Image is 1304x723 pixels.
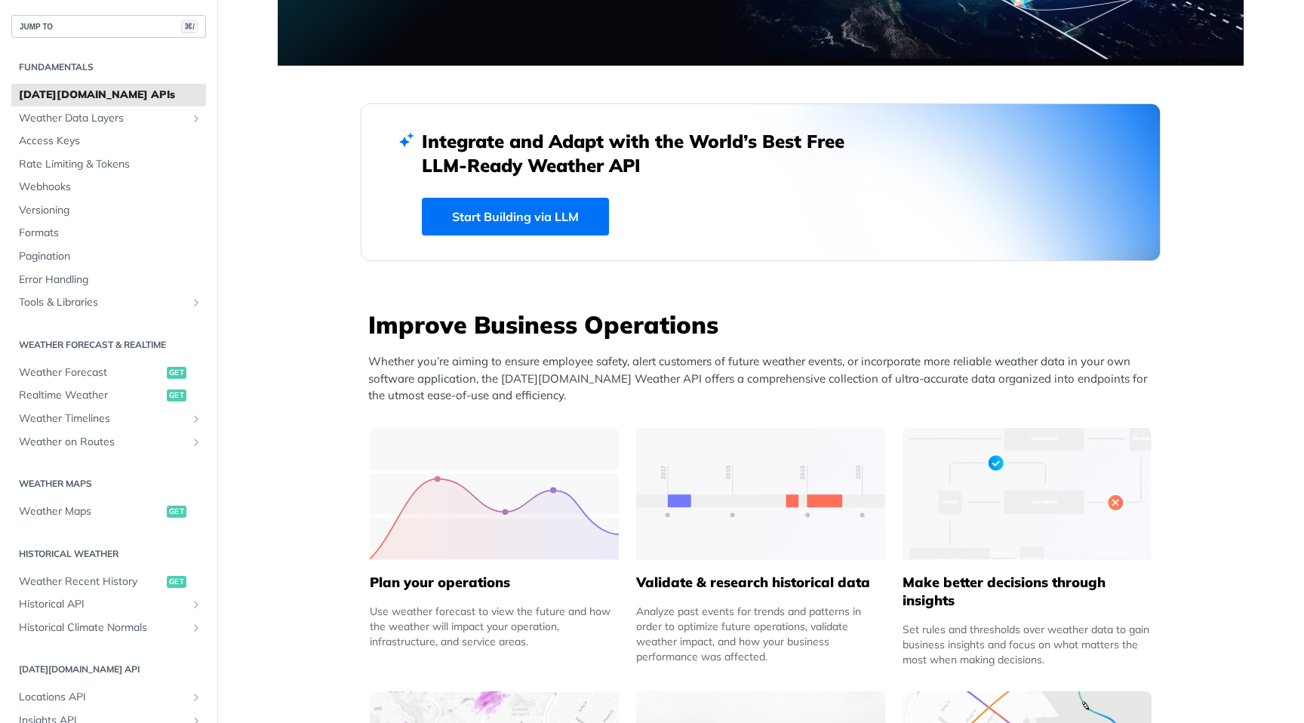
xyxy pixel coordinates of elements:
span: Historical API [19,597,186,612]
h5: Validate & research historical data [636,574,885,592]
span: Weather on Routes [19,435,186,450]
h5: Plan your operations [370,574,619,592]
span: Weather Forecast [19,365,163,380]
img: 39565e8-group-4962x.svg [370,428,619,560]
span: get [167,576,186,588]
span: Versioning [19,203,202,218]
h2: Weather Maps [11,477,206,491]
h2: Historical Weather [11,547,206,561]
a: Start Building via LLM [422,198,609,235]
button: JUMP TO⌘/ [11,15,206,38]
span: Weather Timelines [19,411,186,426]
a: Access Keys [11,130,206,152]
a: Weather Recent Historyget [11,571,206,593]
p: Whether you’re aiming to ensure employee safety, alert customers of future weather events, or inc... [368,353,1161,405]
span: Weather Data Layers [19,111,186,126]
h2: Integrate and Adapt with the World’s Best Free LLM-Ready Weather API [422,129,867,177]
div: Use weather forecast to view the future and how the weather will impact your operation, infrastru... [370,604,619,649]
a: [DATE][DOMAIN_NAME] APIs [11,84,206,106]
h2: [DATE][DOMAIN_NAME] API [11,663,206,676]
span: Tools & Libraries [19,295,186,310]
span: Locations API [19,690,186,705]
div: Analyze past events for trends and patterns in order to optimize future operations, validate weat... [636,604,885,664]
span: get [167,506,186,518]
h3: Improve Business Operations [368,308,1161,341]
button: Show subpages for Tools & Libraries [190,297,202,309]
a: Webhooks [11,176,206,198]
h5: Make better decisions through insights [903,574,1152,610]
a: Locations APIShow subpages for Locations API [11,686,206,709]
h2: Weather Forecast & realtime [11,338,206,352]
a: Tools & LibrariesShow subpages for Tools & Libraries [11,291,206,314]
a: Versioning [11,199,206,222]
a: Realtime Weatherget [11,384,206,407]
span: Error Handling [19,272,202,288]
span: ⌘/ [181,20,198,33]
h2: Fundamentals [11,60,206,74]
div: Set rules and thresholds over weather data to gain business insights and focus on what matters th... [903,622,1152,667]
button: Show subpages for Weather on Routes [190,436,202,448]
a: Formats [11,222,206,245]
span: Rate Limiting & Tokens [19,157,202,172]
img: a22d113-group-496-32x.svg [903,428,1152,560]
span: get [167,367,186,379]
a: Pagination [11,245,206,268]
span: Weather Maps [19,504,163,519]
a: Error Handling [11,269,206,291]
a: Historical APIShow subpages for Historical API [11,593,206,616]
a: Historical Climate NormalsShow subpages for Historical Climate Normals [11,617,206,639]
span: Pagination [19,249,202,264]
a: Weather Data LayersShow subpages for Weather Data Layers [11,107,206,130]
button: Show subpages for Weather Data Layers [190,112,202,125]
button: Show subpages for Locations API [190,691,202,703]
button: Show subpages for Historical API [190,598,202,611]
span: Historical Climate Normals [19,620,186,635]
a: Weather on RoutesShow subpages for Weather on Routes [11,431,206,454]
span: Weather Recent History [19,574,163,589]
a: Rate Limiting & Tokens [11,153,206,176]
span: Realtime Weather [19,388,163,403]
span: Webhooks [19,180,202,195]
a: Weather TimelinesShow subpages for Weather Timelines [11,408,206,430]
span: Access Keys [19,134,202,149]
button: Show subpages for Weather Timelines [190,413,202,425]
a: Weather Mapsget [11,500,206,523]
span: get [167,389,186,401]
a: Weather Forecastget [11,361,206,384]
span: [DATE][DOMAIN_NAME] APIs [19,88,202,103]
span: Formats [19,226,202,241]
button: Show subpages for Historical Climate Normals [190,622,202,634]
img: 13d7ca0-group-496-2.svg [636,428,885,560]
